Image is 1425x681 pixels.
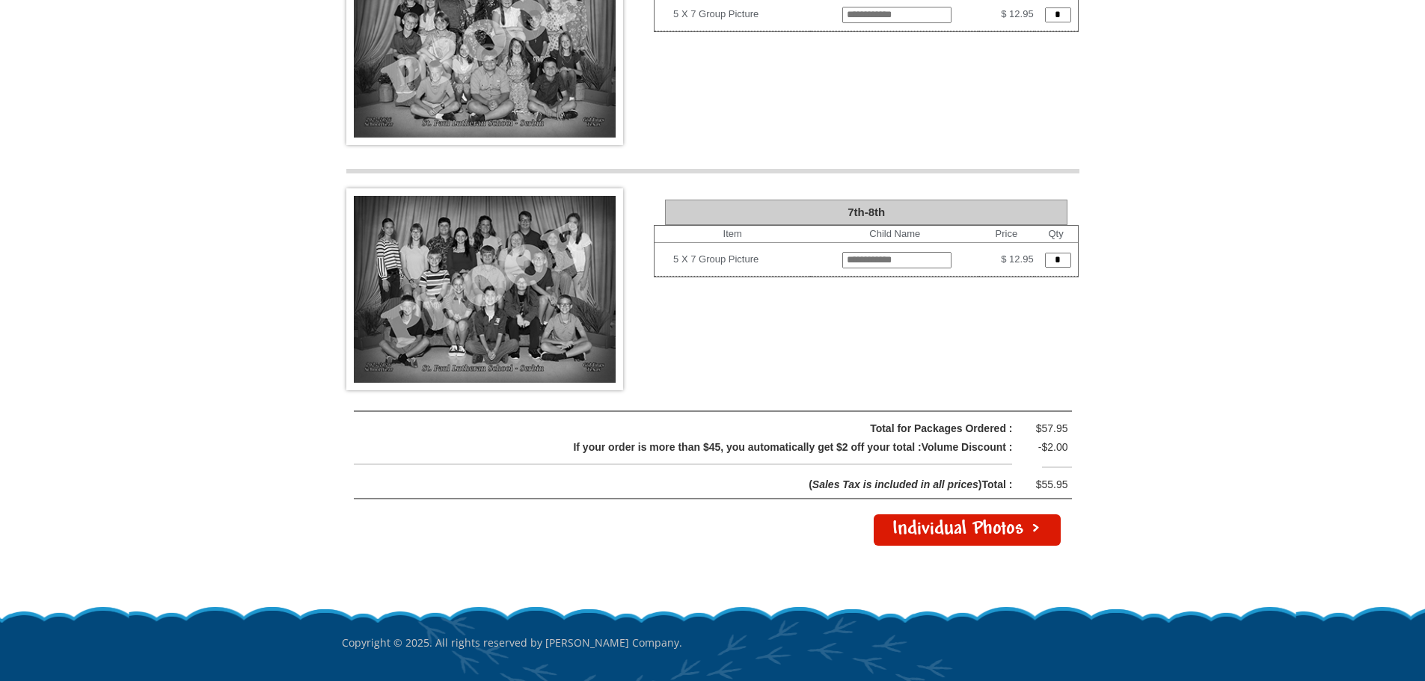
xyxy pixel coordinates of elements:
p: Copyright © 2025. All rights reserved by [PERSON_NAME] Company. [342,605,1084,681]
div: ( ) [355,475,1013,494]
div: 7th-8th [665,200,1067,225]
div: If your order is more than $45, you automatically get $2 off your total [392,438,1013,457]
div: $55.95 [1023,475,1068,494]
th: Price [979,226,1033,243]
td: $ 12.95 [979,243,1033,277]
span: Total : [982,478,1013,490]
div: $57.95 [1023,419,1068,438]
img: 7th-8th [346,188,623,390]
a: Individual Photos > [874,514,1061,546]
span: Volume Discount : [922,441,1013,453]
th: Qty [1034,226,1079,243]
span: Sales Tax is included in all prices [812,478,978,490]
td: 5 X 7 Group Picture [673,2,810,26]
div: -$2.00 [1023,438,1068,457]
th: Child Name [810,226,979,243]
th: Item [655,226,810,243]
td: 5 X 7 Group Picture [673,247,810,271]
div: Total for Packages Ordered : [392,419,1013,438]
